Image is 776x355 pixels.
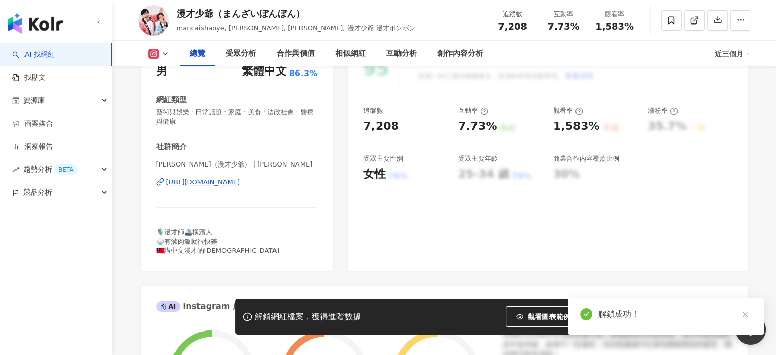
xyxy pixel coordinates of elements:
span: 資源庫 [23,89,45,112]
div: 相似網紅 [335,48,366,60]
div: 受眾主要年齡 [458,154,498,163]
div: [URL][DOMAIN_NAME] [166,178,240,187]
div: 漫才少爺（まんざいぼんぼん） [177,7,416,20]
img: KOL Avatar [138,5,169,36]
div: 社群簡介 [156,141,187,152]
div: 追蹤數 [493,9,532,19]
div: 總覽 [190,48,205,60]
div: 解鎖網紅檔案，獲得進階數據 [255,312,361,322]
span: 7.73% [547,21,579,32]
span: 86.3% [289,68,318,79]
div: 7.73% [458,119,497,134]
div: 受眾主要性別 [363,154,403,163]
span: close [742,311,749,318]
div: 解鎖成功！ [598,308,752,320]
div: 繁體中文 [242,63,287,79]
span: 趨勢分析 [23,158,78,181]
div: 近三個月 [715,45,750,62]
img: logo [8,13,63,34]
a: searchAI 找網紅 [12,50,55,60]
div: 網紅類型 [156,94,187,105]
div: 觀看率 [595,9,634,19]
span: check-circle [580,308,592,320]
div: 女性 [363,167,386,182]
a: 商案媒合 [12,119,53,129]
div: 合作與價值 [277,48,315,60]
span: 7,208 [498,21,527,32]
div: 互動率 [544,9,583,19]
span: 競品分析 [23,181,52,204]
div: 商業合作內容覆蓋比例 [553,154,619,163]
span: [PERSON_NAME]（漫才少爺） | [PERSON_NAME] [156,160,318,169]
div: 受眾分析 [226,48,256,60]
div: 漲粉率 [648,106,678,115]
div: 創作內容分析 [437,48,483,60]
span: 觀看圖表範例 [528,313,570,321]
a: 找貼文 [12,73,46,83]
span: 🎙️漫才師🚢橫濱人 🍚有滷肉飯就很快樂 🇹🇼講中文漫才的[DEMOGRAPHIC_DATA] [156,228,280,254]
span: 藝術與娛樂 · 日常話題 · 家庭 · 美食 · 法政社會 · 醫療與健康 [156,108,318,126]
div: 互動率 [458,106,488,115]
span: mancaishaoye, [PERSON_NAME], [PERSON_NAME], 漫才少爺 漫才ボンボン [177,24,416,32]
div: 男 [156,63,167,79]
div: 觀看率 [553,106,583,115]
div: 追蹤數 [363,106,383,115]
a: [URL][DOMAIN_NAME] [156,178,318,187]
div: 1,583% [553,119,600,134]
div: 7,208 [363,119,399,134]
span: 1,583% [595,21,634,32]
span: rise [12,166,19,173]
div: BETA [54,164,78,175]
a: 洞察報告 [12,141,53,152]
div: 互動分析 [386,48,417,60]
button: 觀看圖表範例 [506,306,581,327]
